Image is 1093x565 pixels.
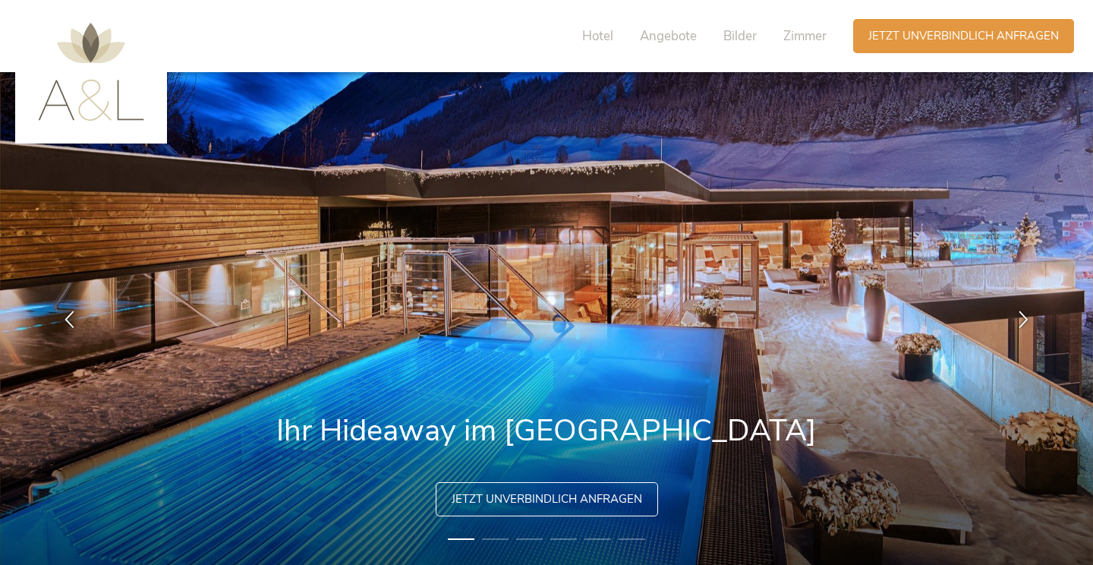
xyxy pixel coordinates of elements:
[38,23,144,121] img: AMONTI & LUNARIS Wellnessresort
[640,27,697,45] span: Angebote
[868,28,1059,44] span: Jetzt unverbindlich anfragen
[452,491,642,507] span: Jetzt unverbindlich anfragen
[783,27,827,45] span: Zimmer
[723,27,757,45] span: Bilder
[582,27,613,45] span: Hotel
